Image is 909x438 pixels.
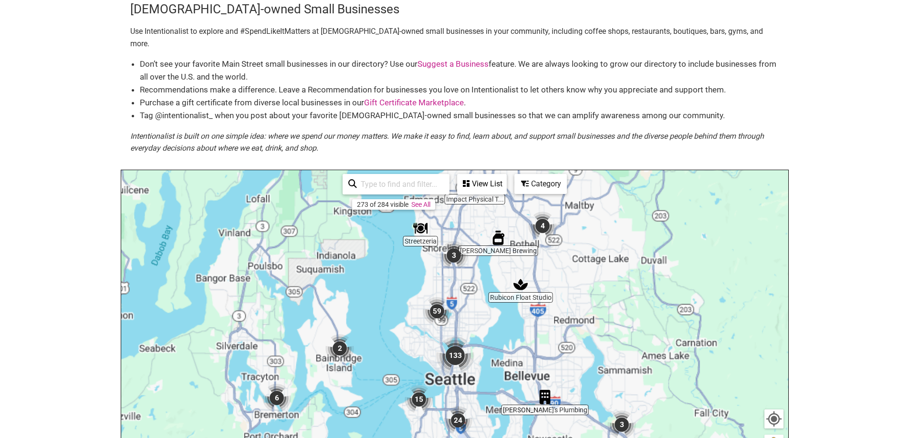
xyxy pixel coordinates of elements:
[405,385,433,414] div: 15
[130,0,779,18] h3: [DEMOGRAPHIC_DATA]-owned Small Businesses
[457,174,507,194] div: See a list of the visible businesses
[515,175,566,193] div: Category
[364,98,464,107] a: Gift Certificate Marketplace
[140,83,779,96] li: Recommendations make a difference. Leave a Recommendation for businesses you love on Intentionali...
[528,212,557,240] div: 4
[343,174,449,194] div: Type to search and filter
[458,175,506,193] div: View List
[491,231,505,245] div: Stoup Brewing
[357,201,408,208] div: 273 of 284 visible
[411,201,430,208] a: See All
[436,336,474,375] div: 133
[423,297,451,326] div: 59
[357,175,444,194] input: Type to find and filter...
[513,277,528,292] div: Rubicon Float Studio
[439,241,468,270] div: 3
[444,406,472,435] div: 24
[538,390,552,404] div: Wezee's Plumbing
[140,58,779,83] li: Don’t see your favorite Main Street small businesses in our directory? Use our feature. We are al...
[413,221,428,235] div: Streetzeria
[514,174,567,194] div: Filter by category
[130,132,764,153] em: Intentionalist is built on one simple idea: where we spend our money matters. We make it easy to ...
[764,409,784,428] button: Your Location
[140,96,779,109] li: Purchase a gift certificate from diverse local businesses in our .
[262,384,291,412] div: 6
[418,59,489,69] a: Suggest a Business
[140,109,779,122] li: Tag @intentionalist_ when you post about your favorite [DEMOGRAPHIC_DATA]-owned small businesses ...
[130,25,779,50] p: Use Intentionalist to explore and #SpendLikeItMatters at [DEMOGRAPHIC_DATA]-owned small businesse...
[325,334,354,363] div: 2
